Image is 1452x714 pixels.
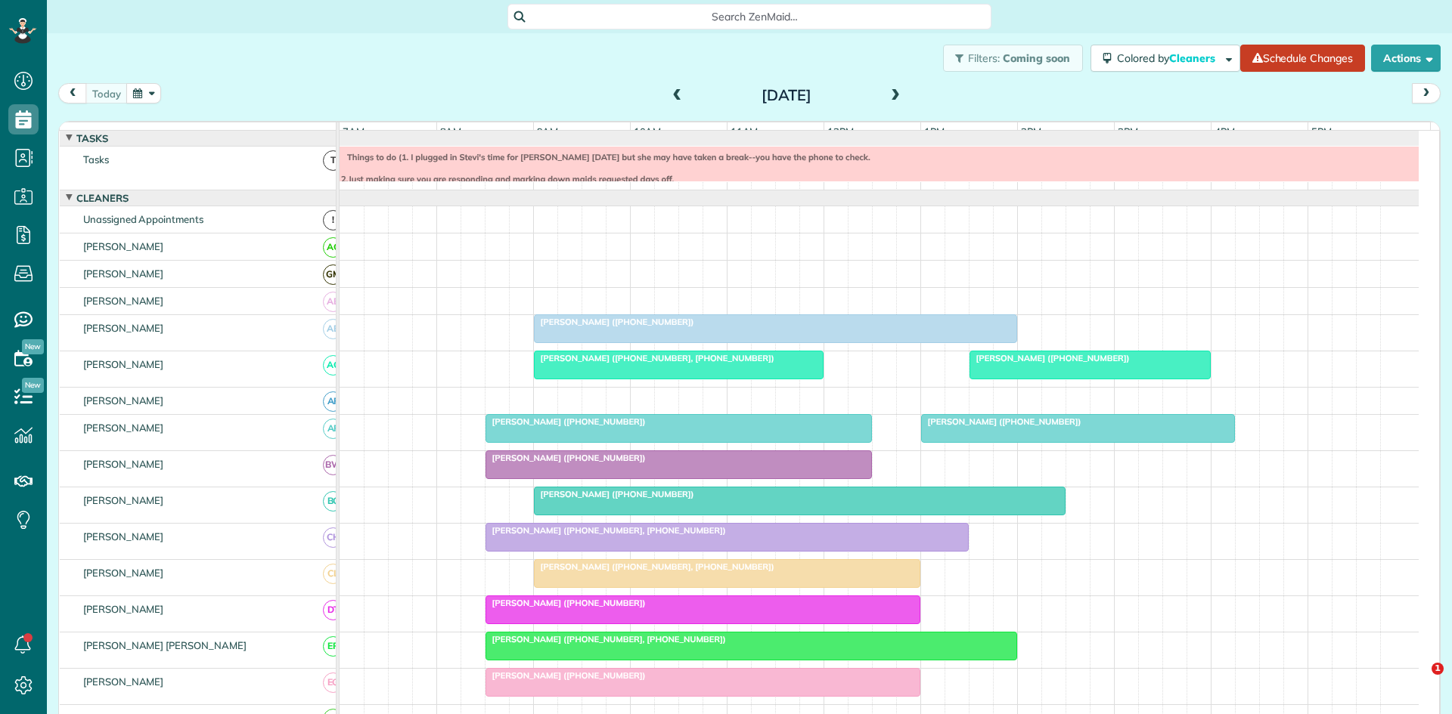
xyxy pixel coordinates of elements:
h2: [DATE] [692,87,881,104]
span: [PERSON_NAME] [80,358,167,370]
span: [PERSON_NAME] [80,322,167,334]
span: [PERSON_NAME] ([PHONE_NUMBER], [PHONE_NUMBER]) [533,561,775,572]
span: 11am [728,125,762,138]
span: 10am [631,125,665,138]
span: 7am [340,125,368,138]
span: [PERSON_NAME] [80,240,167,252]
span: [PERSON_NAME] [80,422,167,434]
span: EG [323,672,343,693]
span: Tasks [73,132,111,144]
span: [PERSON_NAME] [80,567,167,579]
span: GM [323,264,343,285]
span: [PERSON_NAME] ([PHONE_NUMBER]) [485,416,647,427]
span: 3pm [1115,125,1141,138]
span: New [22,339,44,354]
span: Coming soon [1003,51,1071,65]
span: AC [323,355,343,376]
span: DT [323,600,343,620]
span: 9am [534,125,562,138]
span: 8am [437,125,465,138]
span: 1 [1432,663,1444,675]
span: [PERSON_NAME] [80,494,167,506]
span: AC [323,237,343,258]
span: Tasks [80,153,112,165]
span: BC [323,491,343,512]
span: ! [323,210,343,230]
span: AF [323,419,343,439]
span: [PERSON_NAME] ([PHONE_NUMBER]) [533,489,695,499]
span: AB [323,292,343,312]
button: next [1412,83,1441,104]
span: [PERSON_NAME] ([PHONE_NUMBER]) [533,317,695,327]
span: [PERSON_NAME] ([PHONE_NUMBER], [PHONE_NUMBER]) [485,525,727,536]
span: [PERSON_NAME] ([PHONE_NUMBER]) [485,670,647,681]
span: [PERSON_NAME] [80,295,167,307]
span: Unassigned Appointments [80,213,206,225]
span: CH [323,527,343,548]
span: Things to do (1. I plugged in Stevi's time for [PERSON_NAME] [DATE] but she may have taken a brea... [340,152,1373,271]
span: BW [323,455,343,475]
span: 2pm [1018,125,1044,138]
span: [PERSON_NAME] ([PHONE_NUMBER]) [485,453,647,463]
button: Colored byCleaners [1091,45,1240,72]
span: [PERSON_NAME] [80,675,167,688]
span: New [22,378,44,393]
span: CL [323,564,343,584]
span: 5pm [1308,125,1335,138]
span: AB [323,319,343,339]
span: Cleaners [1169,51,1218,65]
span: [PERSON_NAME] [80,394,167,406]
span: [PERSON_NAME] ([PHONE_NUMBER]) [920,416,1082,427]
span: EP [323,636,343,657]
span: [PERSON_NAME] [80,458,167,470]
span: Cleaners [73,192,132,204]
span: [PERSON_NAME] ([PHONE_NUMBER]) [485,598,647,608]
span: [PERSON_NAME] [PERSON_NAME] [80,639,250,651]
button: prev [58,83,87,104]
span: AF [323,391,343,412]
button: today [85,83,128,104]
span: [PERSON_NAME] ([PHONE_NUMBER], [PHONE_NUMBER]) [485,634,727,644]
span: [PERSON_NAME] ([PHONE_NUMBER]) [969,353,1131,363]
span: 12pm [824,125,857,138]
a: Schedule Changes [1240,45,1365,72]
span: Filters: [968,51,1000,65]
span: 4pm [1212,125,1238,138]
span: [PERSON_NAME] [80,603,167,615]
span: [PERSON_NAME] ([PHONE_NUMBER], [PHONE_NUMBER]) [533,353,775,363]
span: T [323,150,343,171]
span: Colored by [1117,51,1221,65]
span: 1pm [921,125,948,138]
span: [PERSON_NAME] [80,267,167,280]
button: Actions [1371,45,1441,72]
span: [PERSON_NAME] [80,530,167,542]
iframe: Intercom live chat [1401,663,1437,699]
